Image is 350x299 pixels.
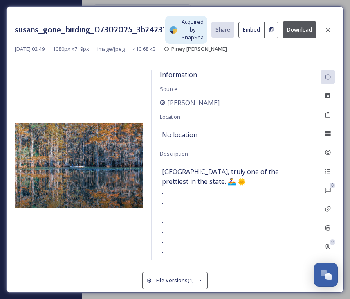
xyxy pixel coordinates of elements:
span: [PERSON_NAME] [167,98,220,108]
span: Location [160,113,180,120]
button: File Versions(1) [142,272,208,289]
span: Source [160,85,177,93]
span: Piney [PERSON_NAME] [171,45,227,52]
button: Download [283,21,316,38]
img: 1YLcws4YNuLcavUlThwjU1xJQCdajBqxL.jpg [15,123,143,208]
span: No location [162,130,197,140]
a: [PERSON_NAME] [160,98,220,108]
span: Information [160,70,197,79]
button: Open Chat [314,263,338,287]
span: Description [160,150,188,157]
button: Embed [238,22,265,38]
span: [DATE] 02:49 [15,45,45,53]
div: 0 [330,239,335,245]
span: image/jpeg [97,45,125,53]
span: 1080 px x 719 px [53,45,89,53]
span: Acquired by SnapSea [182,18,204,42]
h3: susans_gone_birding_07302025_3b242318-6299-665a-ebe4-329321059a92.jpg [15,24,164,36]
img: snapsea-logo.png [169,26,177,34]
div: 0 [330,183,335,188]
span: 410.68 kB [133,45,156,53]
button: Share [211,22,234,38]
